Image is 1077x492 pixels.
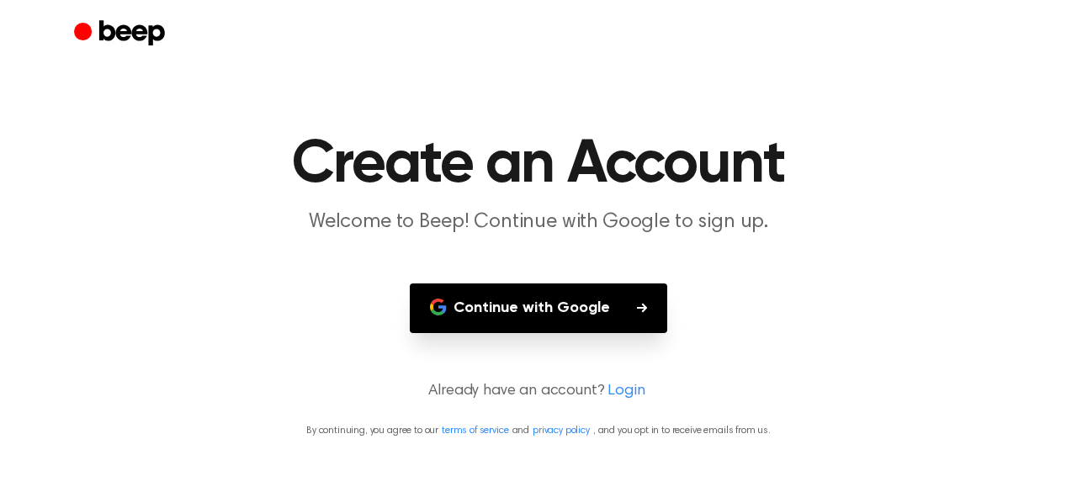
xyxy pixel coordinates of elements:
[215,209,862,236] p: Welcome to Beep! Continue with Google to sign up.
[442,426,508,436] a: terms of service
[74,18,169,50] a: Beep
[533,426,590,436] a: privacy policy
[108,135,969,195] h1: Create an Account
[20,380,1057,403] p: Already have an account?
[607,380,645,403] a: Login
[20,423,1057,438] p: By continuing, you agree to our and , and you opt in to receive emails from us.
[410,283,667,333] button: Continue with Google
